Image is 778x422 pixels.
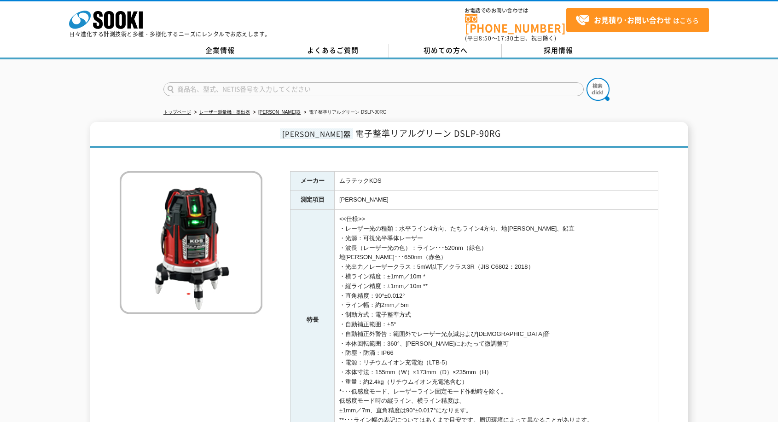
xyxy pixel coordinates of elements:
[290,171,335,191] th: メーカー
[575,13,699,27] span: はこちら
[69,31,271,37] p: 日々進化する計測技術と多種・多様化するニーズにレンタルでお応えします。
[502,44,615,58] a: 採用情報
[163,82,584,96] input: 商品名、型式、NETIS番号を入力してください
[163,110,191,115] a: トップページ
[199,110,250,115] a: レーザー測量機・墨出器
[566,8,709,32] a: お見積り･お問い合わせはこちら
[302,108,386,117] li: 電子整準リアルグリーン DSLP-90RG
[355,127,501,139] span: 電子整準リアルグリーン DSLP-90RG
[280,128,353,139] span: [PERSON_NAME]器
[465,14,566,33] a: [PHONE_NUMBER]
[479,34,492,42] span: 8:50
[594,14,671,25] strong: お見積り･お問い合わせ
[465,34,556,42] span: (平日 ～ 土日、祝日除く)
[335,191,658,210] td: [PERSON_NAME]
[258,110,301,115] a: [PERSON_NAME]器
[276,44,389,58] a: よくあるご質問
[120,171,262,314] img: 電子整準リアルグリーン DSLP-90RG
[389,44,502,58] a: 初めての方へ
[424,45,468,55] span: 初めての方へ
[586,78,610,101] img: btn_search.png
[335,171,658,191] td: ムラテックKDS
[163,44,276,58] a: 企業情報
[465,8,566,13] span: お電話でのお問い合わせは
[497,34,514,42] span: 17:30
[290,191,335,210] th: 測定項目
